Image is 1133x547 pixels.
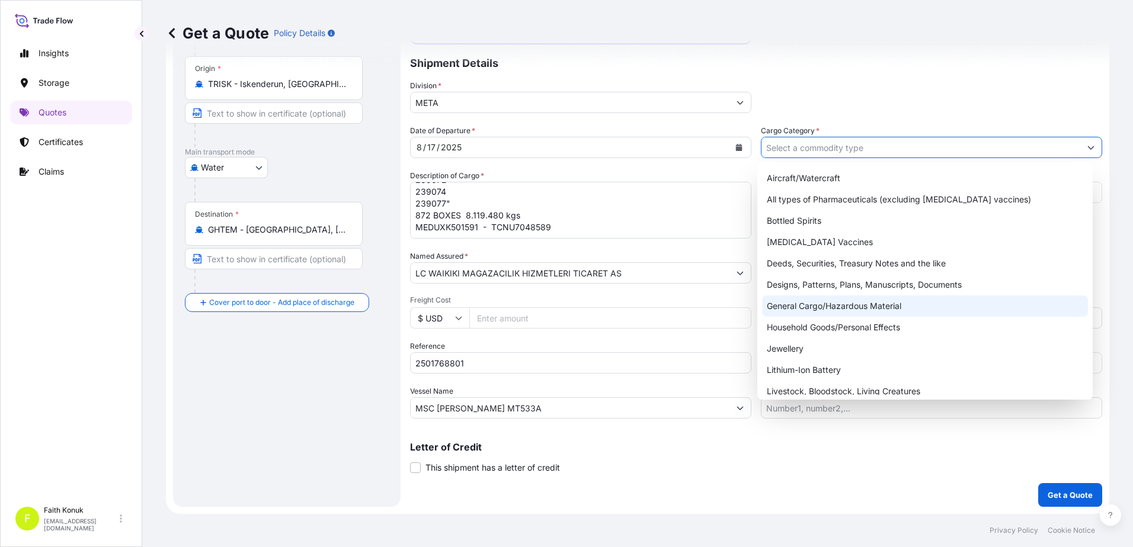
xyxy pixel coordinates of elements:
p: Insights [39,47,69,59]
p: Privacy Policy [990,526,1038,535]
span: F [24,513,31,525]
input: Number1, number2,... [761,397,1102,419]
label: Named Assured [410,250,468,262]
div: / [437,140,440,155]
input: Full name [411,262,729,284]
div: day, [426,140,437,155]
div: All types of Pharmaceuticals (excluding [MEDICAL_DATA] vaccines) [762,189,1089,210]
label: Cargo Category [761,125,820,137]
div: Livestock, Bloodstock, Living Creatures [762,381,1089,402]
div: Aircraft/Watercraft [762,168,1089,189]
div: Bottled Spirits [762,210,1089,231]
div: Jewellery [762,338,1089,359]
div: Designs, Patterns, Plans, Manuscripts, Documents [762,274,1089,295]
button: Show suggestions [1080,137,1102,158]
div: General Cargo/Hazardous Material [762,295,1089,317]
p: [EMAIL_ADDRESS][DOMAIN_NAME] [44,517,117,532]
div: Lithium-Ion Battery [762,359,1089,381]
div: month, [415,140,423,155]
label: Description of Cargo [410,170,484,182]
button: Show suggestions [729,262,751,284]
p: Storage [39,77,69,89]
div: Deeds, Securities, Treasury Notes and the like [762,253,1089,274]
input: Enter amount [469,307,751,329]
label: Division [410,80,441,92]
input: Text to appear on certificate [185,248,363,269]
span: This shipment has a letter of credit [425,462,560,474]
input: Text to appear on certificate [185,102,363,124]
input: Type to search vessel name or IMO [411,397,729,419]
p: Quotes [39,107,66,118]
div: Origin [195,64,221,73]
p: Letter of Credit [410,442,1102,452]
input: Destination [208,224,348,236]
input: Origin [208,78,348,90]
button: Calendar [729,138,748,157]
input: Select a commodity type [761,137,1080,158]
button: Show suggestions [729,92,751,113]
span: Date of Departure [410,125,475,137]
span: Freight Cost [410,295,751,305]
div: [MEDICAL_DATA] Vaccines [762,231,1089,253]
button: Show suggestions [729,397,751,419]
label: Reference [410,340,445,352]
p: Policy Details [274,27,325,39]
input: Type to search division [411,92,729,113]
p: Certificates [39,136,83,148]
div: / [423,140,426,155]
button: Select transport [185,157,268,178]
div: Household Goods/Personal Effects [762,317,1089,338]
p: Get a Quote [1048,489,1093,501]
p: Cookie Notice [1048,526,1095,535]
p: Faith Konuk [44,506,117,515]
input: Your internal reference [410,352,751,374]
p: Claims [39,166,64,178]
div: year, [440,140,463,155]
label: Vessel Name [410,385,453,397]
span: Water [201,162,224,173]
p: Main transport mode [185,147,389,157]
div: Destination [195,210,239,219]
span: Cover port to door - Add place of discharge [209,297,354,308]
p: Get a Quote [166,24,269,43]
